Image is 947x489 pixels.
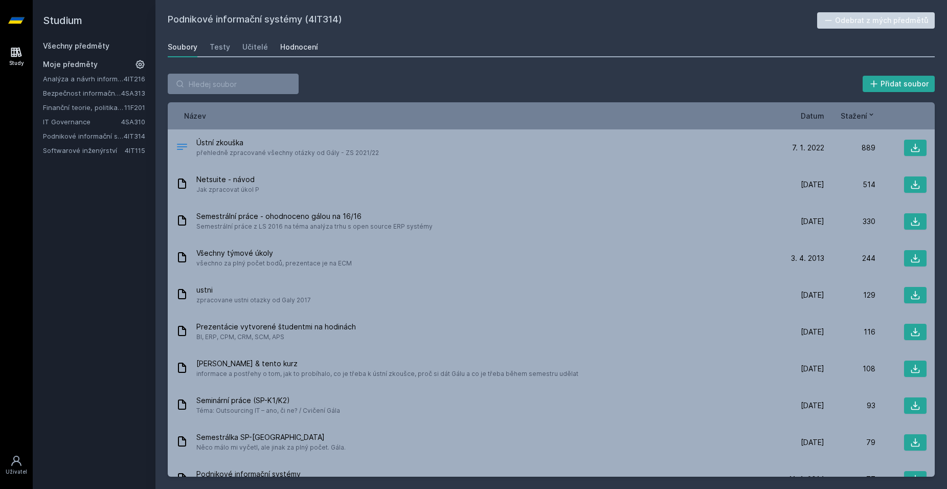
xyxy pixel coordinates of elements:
[801,437,824,448] span: [DATE]
[824,143,875,153] div: 889
[824,437,875,448] div: 79
[43,102,124,113] a: Finanční teorie, politika a instituce
[168,74,299,94] input: Hledej soubor
[841,110,875,121] button: Stažení
[121,89,145,97] a: 4SA313
[801,327,824,337] span: [DATE]
[824,364,875,374] div: 108
[801,110,824,121] button: Datum
[168,12,817,29] h2: Podnikové informační systémy (4IT314)
[196,221,433,232] span: Semestrální práce z LS 2016 na téma analýza trhu s open source ERP systémy
[791,253,824,263] span: 3. 4. 2013
[196,285,311,295] span: ustni
[43,59,98,70] span: Moje předměty
[196,174,259,185] span: Netsuite - návod
[196,359,578,369] span: [PERSON_NAME] & tento kurz
[824,474,875,484] div: 77
[6,468,27,476] div: Uživatel
[242,37,268,57] a: Učitelé
[196,322,356,332] span: Prezentácie vytvorené študentmi na hodinách
[43,41,109,50] a: Všechny předměty
[196,469,301,479] span: Podnikové informační systémy
[2,41,31,72] a: Study
[863,76,935,92] button: Přidat soubor
[824,401,875,411] div: 93
[124,103,145,112] a: 11F201
[280,37,318,57] a: Hodnocení
[196,211,433,221] span: Semestrální práce - ohodnoceno gálou na 16/16
[792,143,824,153] span: 7. 1. 2022
[817,12,935,29] button: Odebrat z mých předmětů
[841,110,867,121] span: Stažení
[824,180,875,190] div: 514
[124,132,145,140] a: 4IT314
[280,42,318,52] div: Hodnocení
[43,88,121,98] a: Bezpečnost informačních systémů
[196,248,352,258] span: Všechny týmové úkoly
[196,295,311,305] span: zpracovane ustni otazky od Galy 2017
[168,37,197,57] a: Soubory
[242,42,268,52] div: Učitelé
[788,474,824,484] span: 11. 1. 2014
[801,364,824,374] span: [DATE]
[801,401,824,411] span: [DATE]
[210,37,230,57] a: Testy
[196,442,346,453] span: Něco málo mi vyčetl, ale jinak za plný počet. Gála.
[196,332,356,342] span: BI, ERP, CPM, CRM, SCM, APS
[43,117,121,127] a: IT Governance
[184,110,206,121] button: Název
[210,42,230,52] div: Testy
[196,369,578,379] span: informace a postřehy o tom, jak to probíhalo, co je třeba k ústní zkoušce, proč si dát Gálu a co ...
[196,148,379,158] span: přehledně zpracované všechny otázky od Gály - ZS 2021/22
[124,75,145,83] a: 4IT216
[176,141,188,155] div: .DOCX
[824,290,875,300] div: 129
[196,395,340,406] span: Seminární práce (SP-K1/K2)
[43,131,124,141] a: Podnikové informační systémy
[196,138,379,148] span: Ústní zkouška
[43,145,125,155] a: Softwarové inženýrství
[801,180,824,190] span: [DATE]
[43,74,124,84] a: Analýza a návrh informačních systémů
[801,216,824,227] span: [DATE]
[824,253,875,263] div: 244
[824,216,875,227] div: 330
[801,290,824,300] span: [DATE]
[125,146,145,154] a: 4IT115
[196,185,259,195] span: Jak zpracovat úkol P
[196,406,340,416] span: Téma: Outsourcing IT – ano, či ne? / Cvičení Gála
[196,258,352,269] span: všechno za plný počet bodů, prezentace je na ECM
[2,450,31,481] a: Uživatel
[824,327,875,337] div: 116
[9,59,24,67] div: Study
[121,118,145,126] a: 4SA310
[196,432,346,442] span: Semestrálka SP-[GEOGRAPHIC_DATA]
[168,42,197,52] div: Soubory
